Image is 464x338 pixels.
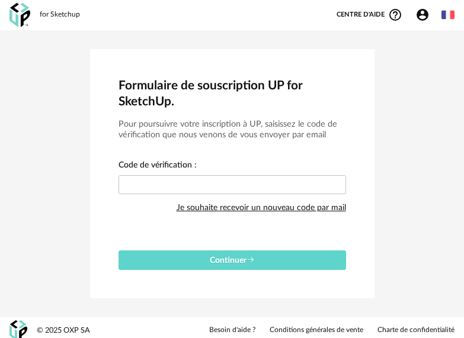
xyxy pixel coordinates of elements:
a: Besoin d'aide ? [209,326,255,335]
span: Continuer [210,256,255,265]
div: for Sketchup [40,10,80,20]
div: © 2025 OXP SA [37,326,90,336]
button: Continuer [119,250,346,270]
a: Charte de confidentialité [377,326,455,335]
div: Je souhaite recevoir un nouveau code par mail [177,196,346,220]
span: Centre d'aideHelp Circle Outline icon [337,8,402,22]
img: fr [441,8,455,21]
h2: Formulaire de souscription UP for SketchUp. [119,78,346,110]
span: Account Circle icon [415,8,435,22]
label: Code de vérification : [119,161,197,172]
a: Conditions générales de vente [270,326,363,335]
h3: Pour poursuivre votre inscription à UP, saisissez le code de vérification que nous venons de vous... [119,119,346,141]
span: Account Circle icon [415,8,430,22]
span: Help Circle Outline icon [388,8,402,22]
img: OXP [9,3,30,27]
